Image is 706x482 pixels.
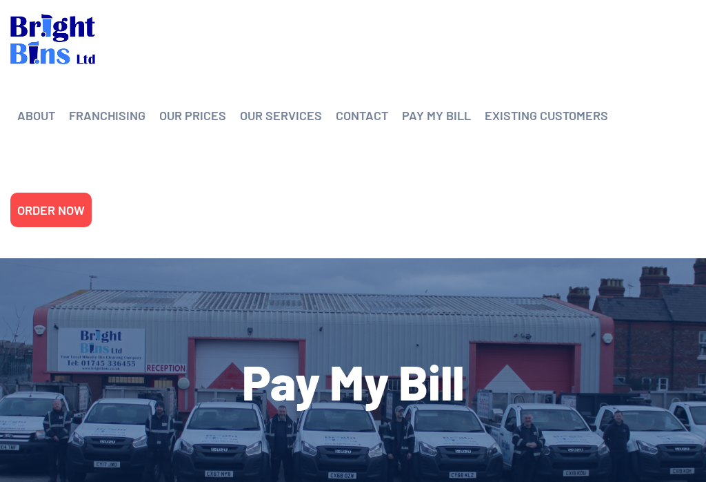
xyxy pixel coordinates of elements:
a: PAY MY BILL [402,105,471,126]
a: FRANCHISING [69,105,145,126]
a: CONTACT [336,105,388,126]
a: ORDER NOW [17,200,85,220]
a: EXISTING CUSTOMERS [485,105,608,126]
a: OUR PRICES [159,105,226,126]
a: ABOUT [17,105,55,126]
a: OUR SERVICES [240,105,322,126]
h1: Pay My Bill [10,357,696,405]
